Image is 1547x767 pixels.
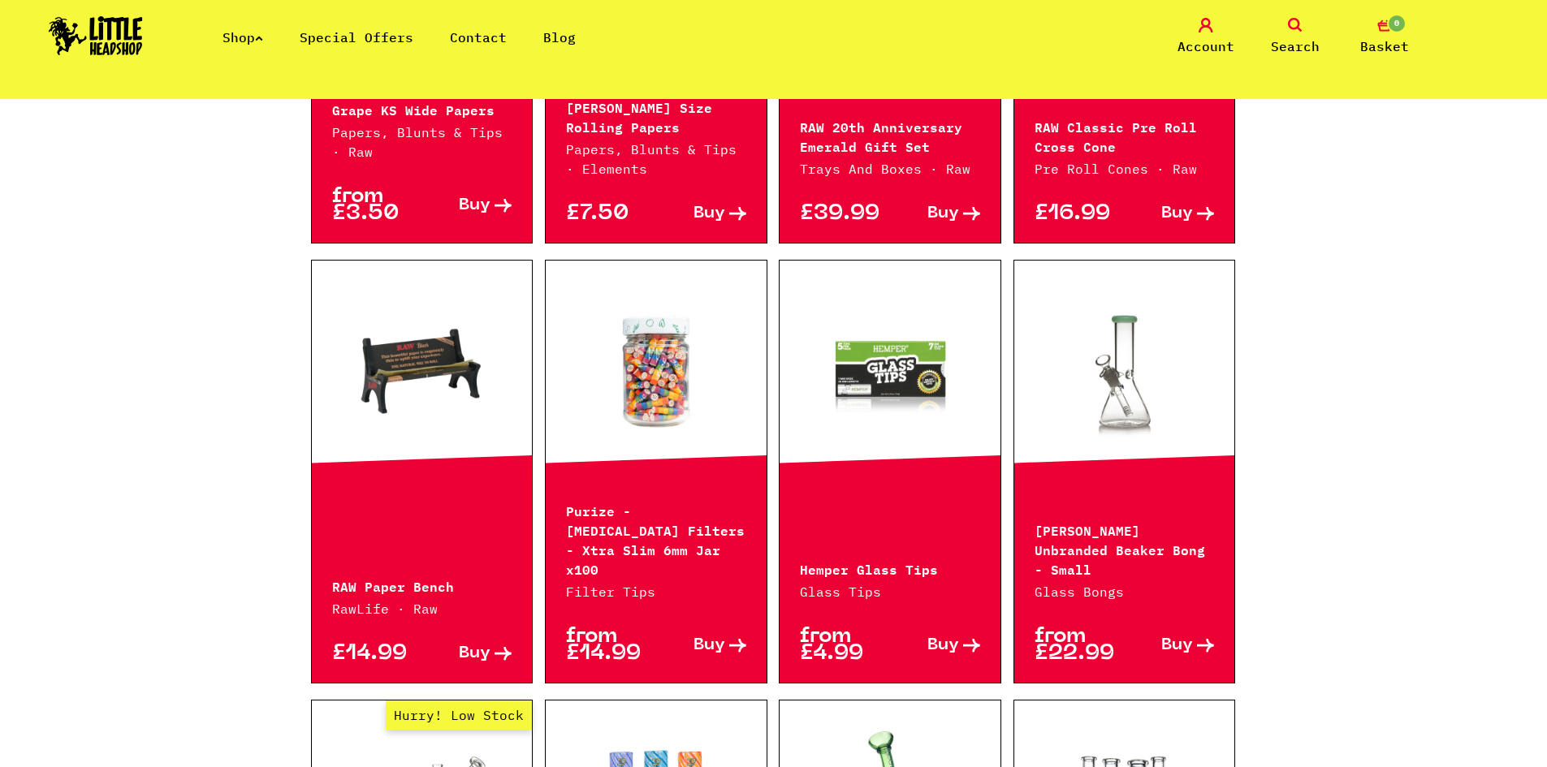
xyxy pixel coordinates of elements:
a: Buy [421,188,512,222]
p: from £14.99 [566,628,656,662]
a: Buy [421,645,512,662]
p: RAW Lyrical Lemonade Grape KS Wide Papers [332,80,512,118]
p: £7.50 [566,205,656,222]
p: [PERSON_NAME] Unbranded Beaker Bong - Small [1035,519,1215,578]
p: £16.99 [1035,205,1125,222]
p: £39.99 [800,205,890,222]
span: Buy [1161,205,1193,222]
a: Shop [223,29,263,45]
p: Papers, Blunts & Tips · Elements [566,140,746,179]
p: Glass Tips [800,582,980,601]
p: Filter Tips [566,582,746,601]
span: Buy [694,637,725,654]
p: from £3.50 [332,188,422,222]
img: Little Head Shop Logo [49,16,143,55]
a: Buy [1125,628,1215,662]
p: from £4.99 [800,628,890,662]
a: Buy [1125,205,1215,222]
p: Hemper Glass Tips [800,558,980,578]
span: Buy [459,197,490,214]
span: Buy [459,645,490,662]
p: RAW Paper Bench [332,575,512,595]
p: Pre Roll Cones · Raw [1035,159,1215,179]
span: Buy [927,205,959,222]
p: from £22.99 [1035,628,1125,662]
p: £14.99 [332,645,422,662]
span: Buy [927,637,959,654]
a: 0 Basket [1344,18,1425,56]
a: Buy [656,205,746,222]
p: Trays And Boxes · Raw [800,159,980,179]
a: Special Offers [300,29,413,45]
span: Search [1271,37,1320,56]
span: Buy [1161,637,1193,654]
a: Blog [543,29,576,45]
span: 0 [1387,14,1407,33]
span: Buy [694,205,725,222]
p: Elements X [PERSON_NAME] Size Rolling Papers [566,77,746,136]
a: Contact [450,29,507,45]
span: Basket [1360,37,1409,56]
a: Buy [890,205,980,222]
p: RawLife · Raw [332,599,512,618]
p: RAW Classic Pre Roll Cross Cone [1035,116,1215,155]
p: RAW 20th Anniversary Emerald Gift Set [800,116,980,155]
a: Buy [890,628,980,662]
a: Search [1255,18,1336,56]
a: Buy [656,628,746,662]
p: Glass Bongs [1035,582,1215,601]
span: Account [1178,37,1234,56]
span: Hurry! Low Stock [386,700,532,730]
p: Papers, Blunts & Tips · Raw [332,123,512,162]
p: Purize - [MEDICAL_DATA] Filters - Xtra Slim 6mm Jar x100 [566,500,746,578]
